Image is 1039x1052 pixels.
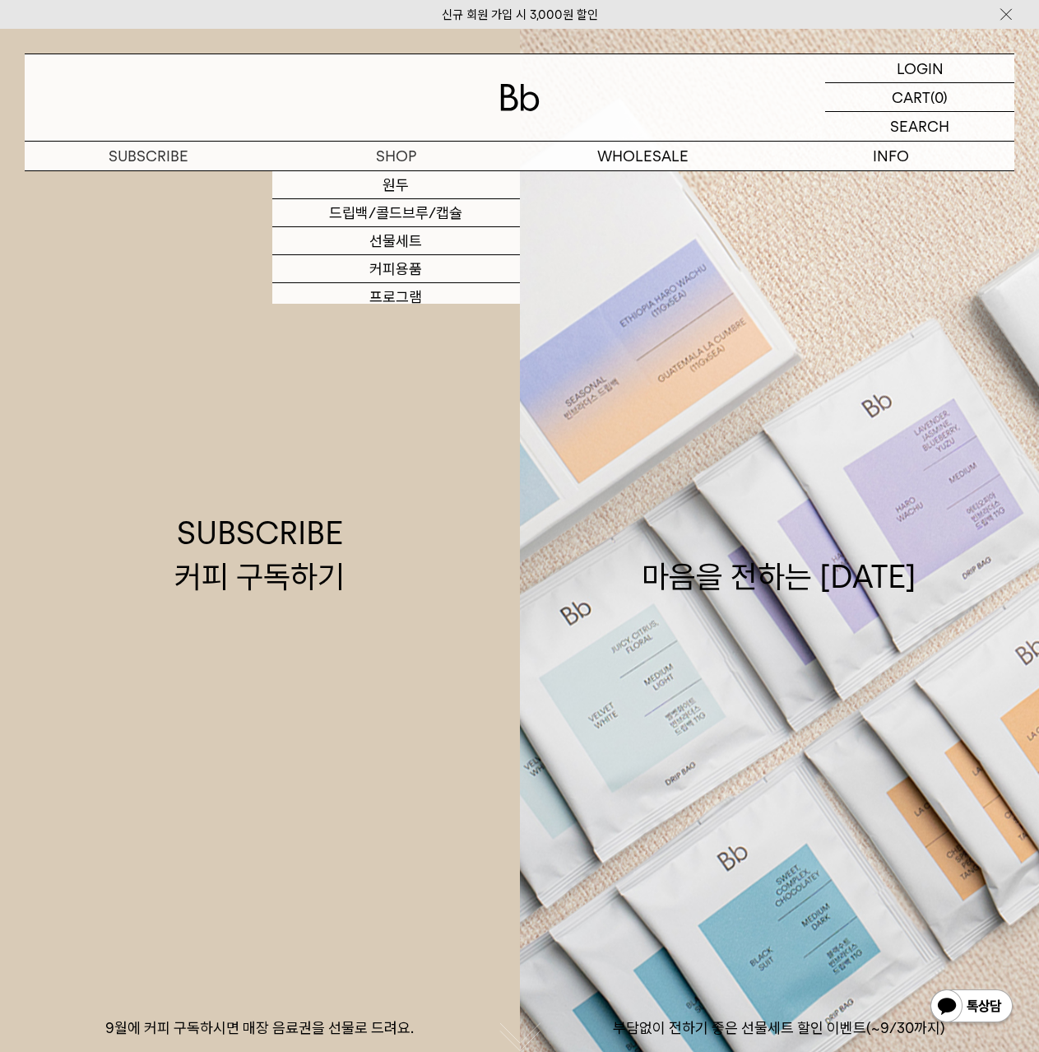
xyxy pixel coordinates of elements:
[890,112,949,141] p: SEARCH
[272,227,520,255] a: 선물세트
[272,142,520,170] a: SHOP
[272,171,520,199] a: 원두
[642,511,916,598] div: 마음을 전하는 [DATE]
[272,283,520,311] a: 프로그램
[930,83,948,111] p: (0)
[272,255,520,283] a: 커피용품
[442,7,598,22] a: 신규 회원 가입 시 3,000원 할인
[520,142,768,170] p: WHOLESALE
[825,54,1014,83] a: LOGIN
[174,511,345,598] div: SUBSCRIBE 커피 구독하기
[767,142,1014,170] p: INFO
[892,83,930,111] p: CART
[929,988,1014,1027] img: 카카오톡 채널 1:1 채팅 버튼
[25,142,272,170] a: SUBSCRIBE
[500,84,540,111] img: 로고
[272,199,520,227] a: 드립백/콜드브루/캡슐
[825,83,1014,112] a: CART (0)
[897,54,944,82] p: LOGIN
